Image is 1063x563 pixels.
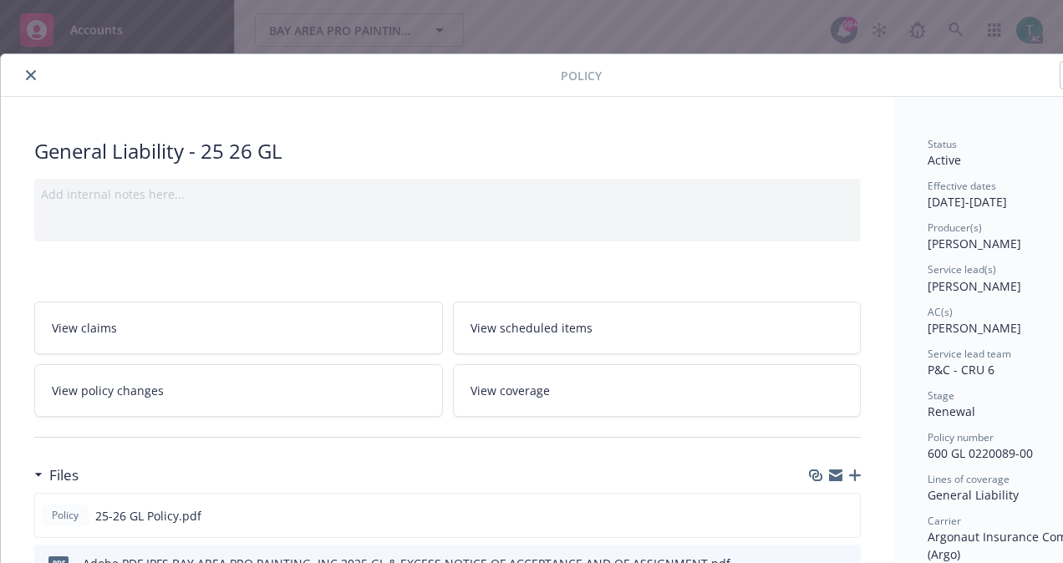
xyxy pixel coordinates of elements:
button: close [21,65,41,85]
span: Policy number [928,430,994,444]
span: [PERSON_NAME] [928,278,1021,294]
span: Effective dates [928,179,996,193]
span: [PERSON_NAME] [928,236,1021,251]
span: Service lead(s) [928,262,996,276]
span: 25-26 GL Policy.pdf [95,507,201,525]
span: View claims [52,319,117,337]
span: P&C - CRU 6 [928,362,994,378]
div: Files [34,464,79,486]
a: View policy changes [34,364,443,417]
span: Policy [561,67,602,84]
div: General Liability - 25 26 GL [34,137,861,165]
span: Active [928,152,961,168]
a: View scheduled items [453,302,862,354]
div: Add internal notes here... [41,185,854,203]
a: View coverage [453,364,862,417]
button: preview file [838,507,853,525]
span: View policy changes [52,382,164,399]
span: Carrier [928,514,961,528]
span: View coverage [470,382,550,399]
span: Status [928,137,957,151]
span: AC(s) [928,305,953,319]
button: download file [811,507,825,525]
a: View claims [34,302,443,354]
h3: Files [49,464,79,486]
span: Service lead team [928,347,1011,361]
span: Producer(s) [928,221,982,235]
span: Policy [48,508,82,523]
span: Stage [928,388,954,403]
span: 600 GL 0220089-00 [928,445,1033,461]
span: [PERSON_NAME] [928,320,1021,336]
span: Renewal [928,403,975,419]
span: View scheduled items [470,319,593,337]
span: Lines of coverage [928,472,1010,486]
